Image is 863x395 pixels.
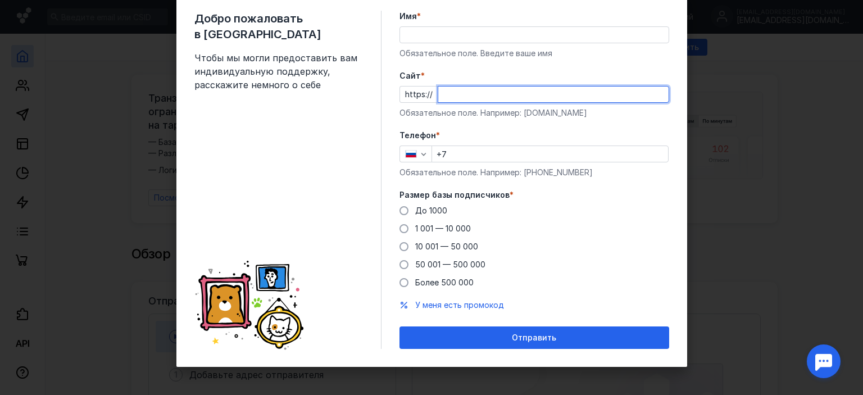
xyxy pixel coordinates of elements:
span: 1 001 — 10 000 [415,224,471,233]
span: Добро пожаловать в [GEOGRAPHIC_DATA] [194,11,363,42]
span: Более 500 000 [415,278,474,287]
button: Отправить [399,326,669,349]
span: До 1000 [415,206,447,215]
span: У меня есть промокод [415,300,504,310]
span: Телефон [399,130,436,141]
span: 10 001 — 50 000 [415,242,478,251]
div: Обязательное поле. Например: [PHONE_NUMBER] [399,167,669,178]
span: Cайт [399,70,421,81]
span: Размер базы подписчиков [399,189,510,201]
span: Чтобы мы могли предоставить вам индивидуальную поддержку, расскажите немного о себе [194,51,363,92]
span: Отправить [512,333,556,343]
div: Обязательное поле. Введите ваше имя [399,48,669,59]
button: У меня есть промокод [415,299,504,311]
span: Имя [399,11,417,22]
span: 50 001 — 500 000 [415,260,485,269]
div: Обязательное поле. Например: [DOMAIN_NAME] [399,107,669,119]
